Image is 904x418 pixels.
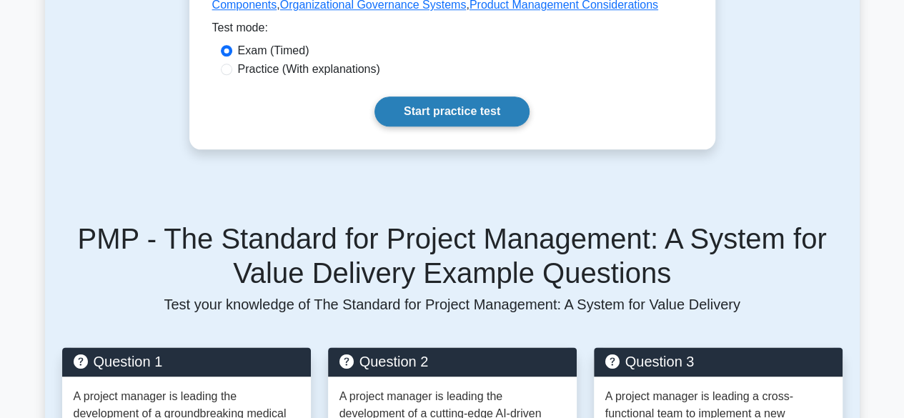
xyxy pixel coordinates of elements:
[238,42,309,59] label: Exam (Timed)
[339,353,565,370] h5: Question 2
[605,353,831,370] h5: Question 3
[374,96,530,126] a: Start practice test
[62,296,843,313] p: Test your knowledge of The Standard for Project Management: A System for Value Delivery
[238,61,380,78] label: Practice (With explanations)
[212,19,692,42] div: Test mode:
[74,353,299,370] h5: Question 1
[62,222,843,290] h5: PMP - The Standard for Project Management: A System for Value Delivery Example Questions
